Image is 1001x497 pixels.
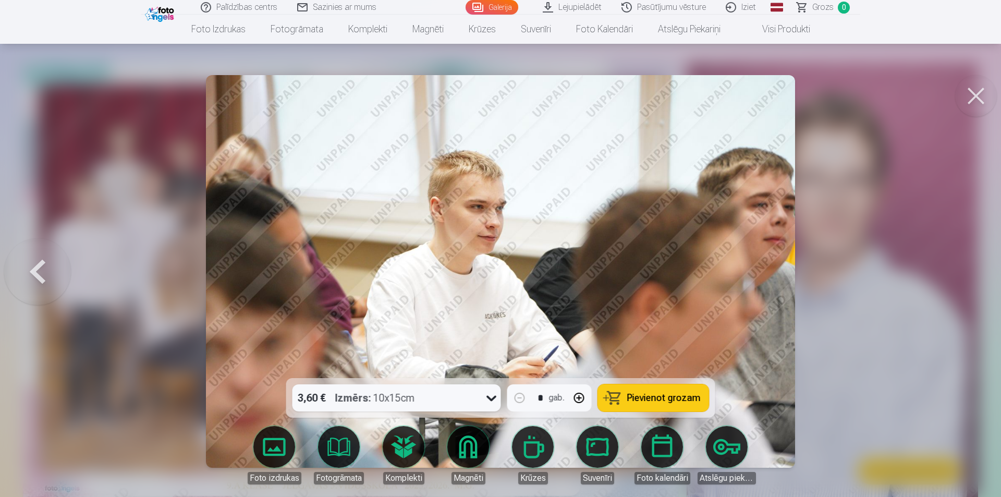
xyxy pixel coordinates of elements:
[310,426,368,484] a: Fotogrāmata
[245,426,303,484] a: Foto izdrukas
[698,472,756,484] div: Atslēgu piekariņi
[733,15,823,44] a: Visi produkti
[439,426,497,484] a: Magnēti
[248,472,301,484] div: Foto izdrukas
[645,15,733,44] a: Atslēgu piekariņi
[179,15,258,44] a: Foto izdrukas
[335,384,415,411] div: 10x15cm
[258,15,336,44] a: Fotogrāmata
[145,4,177,22] img: /fa1
[581,472,614,484] div: Suvenīri
[518,472,548,484] div: Krūzes
[504,426,562,484] a: Krūzes
[627,393,701,403] span: Pievienot grozam
[698,426,756,484] a: Atslēgu piekariņi
[314,472,364,484] div: Fotogrāmata
[633,426,691,484] a: Foto kalendāri
[335,391,371,405] strong: Izmērs :
[564,15,645,44] a: Foto kalendāri
[292,384,331,411] div: 3,60 €
[508,15,564,44] a: Suvenīri
[634,472,690,484] div: Foto kalendāri
[451,472,485,484] div: Magnēti
[400,15,456,44] a: Magnēti
[456,15,508,44] a: Krūzes
[598,384,709,411] button: Pievienot grozam
[383,472,424,484] div: Komplekti
[374,426,433,484] a: Komplekti
[812,1,834,14] span: Grozs
[838,2,850,14] span: 0
[568,426,627,484] a: Suvenīri
[549,392,565,404] div: gab.
[336,15,400,44] a: Komplekti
